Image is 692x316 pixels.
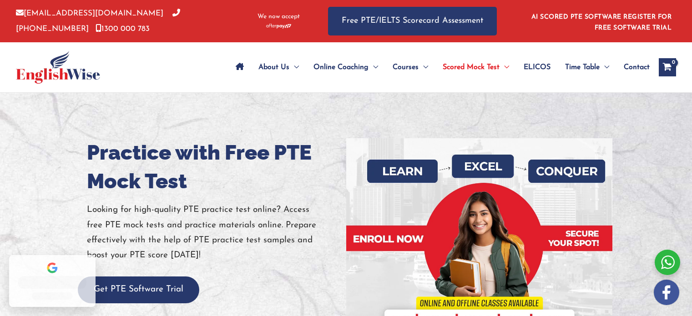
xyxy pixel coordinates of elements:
[659,58,676,76] a: View Shopping Cart, empty
[516,51,558,83] a: ELICOS
[251,51,306,83] a: About UsMenu Toggle
[624,51,650,83] span: Contact
[385,51,435,83] a: CoursesMenu Toggle
[393,51,419,83] span: Courses
[78,276,199,303] button: Get PTE Software Trial
[435,51,516,83] a: Scored Mock TestMenu Toggle
[524,51,551,83] span: ELICOS
[443,51,500,83] span: Scored Mock Test
[313,51,369,83] span: Online Coaching
[87,138,339,196] h1: Practice with Free PTE Mock Test
[266,24,291,29] img: Afterpay-Logo
[228,51,650,83] nav: Site Navigation: Main Menu
[419,51,428,83] span: Menu Toggle
[16,10,180,32] a: [PHONE_NUMBER]
[531,14,672,31] a: AI SCORED PTE SOFTWARE REGISTER FOR FREE SOFTWARE TRIAL
[616,51,650,83] a: Contact
[289,51,299,83] span: Menu Toggle
[96,25,150,33] a: 1300 000 783
[558,51,616,83] a: Time TableMenu Toggle
[258,51,289,83] span: About Us
[600,51,609,83] span: Menu Toggle
[654,280,679,305] img: white-facebook.png
[526,6,676,36] aside: Header Widget 1
[258,12,300,21] span: We now accept
[87,202,339,263] p: Looking for high-quality PTE practice test online? Access free PTE mock tests and practice materi...
[16,51,100,84] img: cropped-ew-logo
[78,285,199,294] a: Get PTE Software Trial
[328,7,497,35] a: Free PTE/IELTS Scorecard Assessment
[500,51,509,83] span: Menu Toggle
[306,51,385,83] a: Online CoachingMenu Toggle
[369,51,378,83] span: Menu Toggle
[565,51,600,83] span: Time Table
[16,10,163,17] a: [EMAIL_ADDRESS][DOMAIN_NAME]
